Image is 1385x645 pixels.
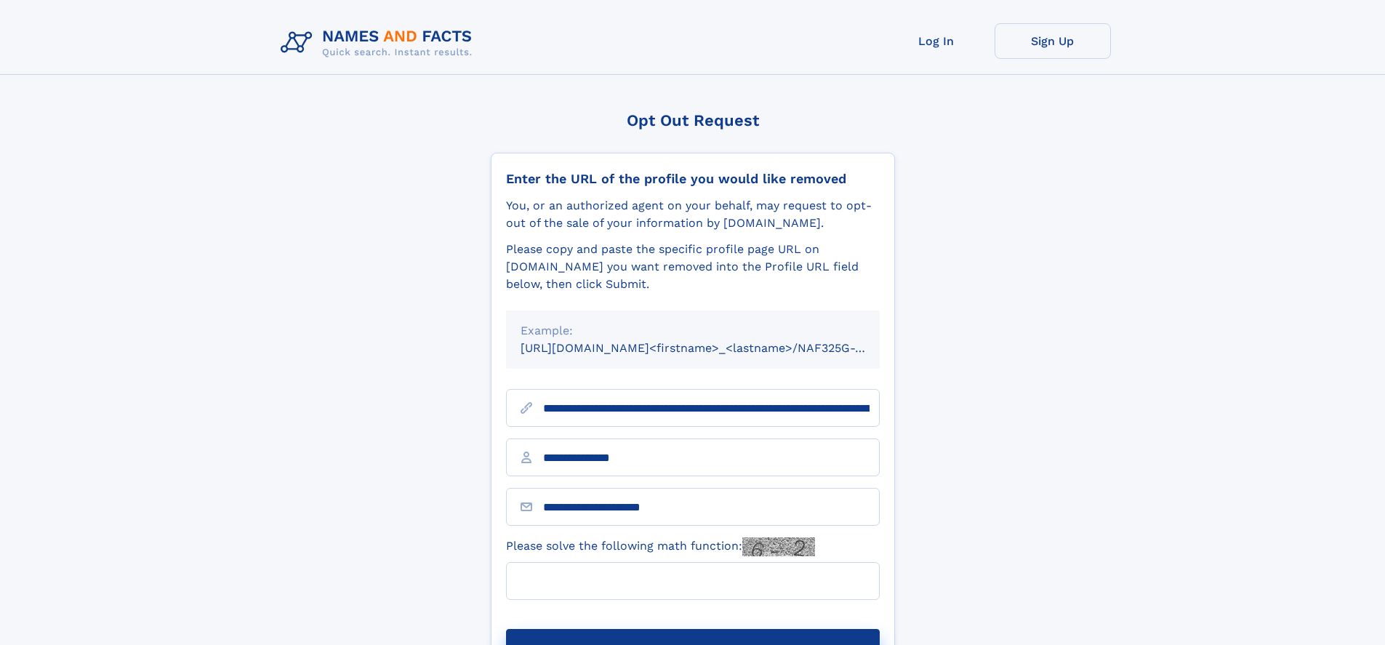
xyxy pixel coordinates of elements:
a: Sign Up [995,23,1111,59]
img: Logo Names and Facts [275,23,484,63]
div: Example: [521,322,865,340]
div: Please copy and paste the specific profile page URL on [DOMAIN_NAME] you want removed into the Pr... [506,241,880,293]
div: You, or an authorized agent on your behalf, may request to opt-out of the sale of your informatio... [506,197,880,232]
small: [URL][DOMAIN_NAME]<firstname>_<lastname>/NAF325G-xxxxxxxx [521,341,907,355]
label: Please solve the following math function: [506,537,815,556]
a: Log In [878,23,995,59]
div: Enter the URL of the profile you would like removed [506,171,880,187]
div: Opt Out Request [491,111,895,129]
